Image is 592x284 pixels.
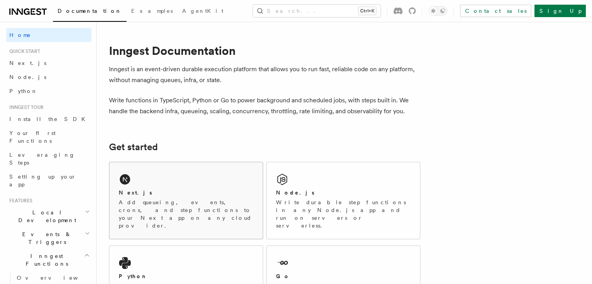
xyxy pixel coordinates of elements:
span: Quick start [6,48,40,54]
span: Overview [17,275,97,281]
button: Events & Triggers [6,227,91,249]
span: Your first Functions [9,130,56,144]
span: AgentKit [182,8,223,14]
p: Add queueing, events, crons, and step functions to your Next app on any cloud provider. [119,198,253,230]
span: Features [6,198,32,204]
h2: Node.js [276,189,314,196]
span: Setting up your app [9,174,76,188]
a: Install the SDK [6,112,91,126]
a: Node.js [6,70,91,84]
a: Next.js [6,56,91,70]
a: Examples [126,2,177,21]
a: Setting up your app [6,170,91,191]
span: Leveraging Steps [9,152,75,166]
a: AgentKit [177,2,228,21]
a: Python [6,84,91,98]
a: Sign Up [534,5,586,17]
a: Next.jsAdd queueing, events, crons, and step functions to your Next app on any cloud provider. [109,162,263,239]
span: Python [9,88,38,94]
span: Examples [131,8,173,14]
a: Leveraging Steps [6,148,91,170]
button: Inngest Functions [6,249,91,271]
a: Contact sales [460,5,531,17]
p: Write durable step functions in any Node.js app and run on servers or serverless. [276,198,411,230]
span: Events & Triggers [6,230,85,246]
span: Inngest tour [6,104,44,110]
p: Inngest is an event-driven durable execution platform that allows you to run fast, reliable code ... [109,64,420,86]
span: Inngest Functions [6,252,84,268]
span: Install the SDK [9,116,90,122]
a: Your first Functions [6,126,91,148]
a: Documentation [53,2,126,22]
a: Get started [109,142,158,153]
p: Write functions in TypeScript, Python or Go to power background and scheduled jobs, with steps bu... [109,95,420,117]
kbd: Ctrl+K [358,7,376,15]
button: Search...Ctrl+K [253,5,381,17]
span: Documentation [58,8,122,14]
h2: Go [276,272,290,280]
h1: Inngest Documentation [109,44,420,58]
h2: Python [119,272,148,280]
a: Node.jsWrite durable step functions in any Node.js app and run on servers or serverless. [266,162,420,239]
button: Toggle dark mode [429,6,447,16]
h2: Next.js [119,189,152,196]
span: Node.js [9,74,46,80]
button: Local Development [6,205,91,227]
span: Next.js [9,60,46,66]
span: Local Development [6,209,85,224]
a: Home [6,28,91,42]
span: Home [9,31,31,39]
